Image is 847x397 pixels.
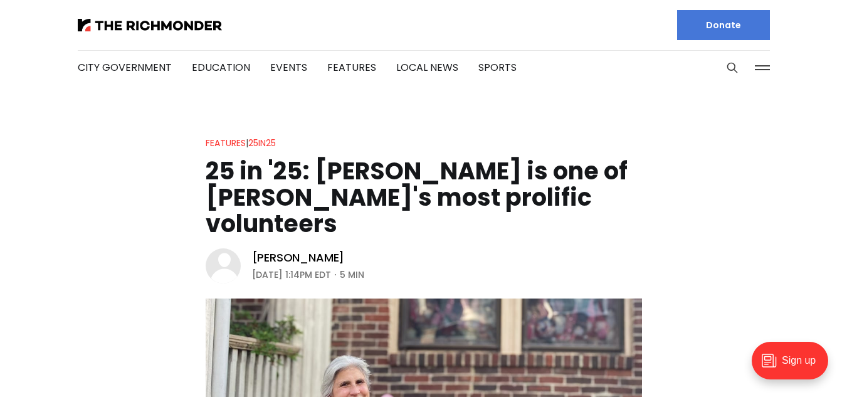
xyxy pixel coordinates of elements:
[270,60,307,75] a: Events
[478,60,517,75] a: Sports
[206,137,246,149] a: Features
[340,267,364,282] span: 5 min
[206,158,642,237] h1: 25 in '25: [PERSON_NAME] is one of [PERSON_NAME]'s most prolific volunteers
[192,60,250,75] a: Education
[677,10,770,40] a: Donate
[248,137,276,149] a: 25in25
[723,58,742,77] button: Search this site
[206,135,276,151] div: |
[327,60,376,75] a: Features
[252,267,331,282] time: [DATE] 1:14PM EDT
[78,60,172,75] a: City Government
[252,250,345,265] a: [PERSON_NAME]
[396,60,458,75] a: Local News
[741,336,847,397] iframe: portal-trigger
[78,19,222,31] img: The Richmonder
